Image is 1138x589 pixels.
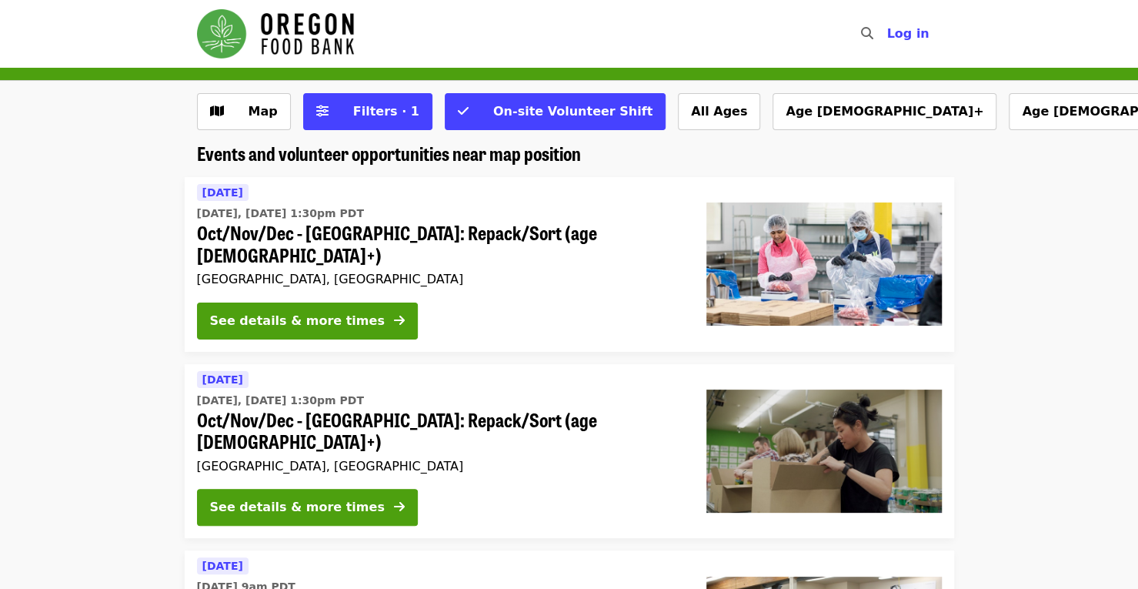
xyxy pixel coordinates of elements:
[185,364,954,539] a: See details for "Oct/Nov/Dec - Portland: Repack/Sort (age 8+)"
[886,26,929,41] span: Log in
[197,9,354,59] img: Oregon Food Bank - Home
[210,498,385,517] div: See details & more times
[773,93,996,130] button: Age [DEMOGRAPHIC_DATA]+
[197,222,682,266] span: Oct/Nov/Dec - [GEOGRAPHIC_DATA]: Repack/Sort (age [DEMOGRAPHIC_DATA]+)
[197,489,418,526] button: See details & more times
[210,104,224,119] i: map icon
[706,202,942,326] img: Oct/Nov/Dec - Beaverton: Repack/Sort (age 10+) organized by Oregon Food Bank
[316,104,329,119] i: sliders-h icon
[197,272,682,286] div: [GEOGRAPHIC_DATA], [GEOGRAPHIC_DATA]
[210,312,385,330] div: See details & more times
[860,26,873,41] i: search icon
[394,500,405,514] i: arrow-right icon
[493,104,652,119] span: On-site Volunteer Shift
[874,18,941,49] button: Log in
[197,206,364,222] time: [DATE], [DATE] 1:30pm PDT
[882,15,894,52] input: Search
[202,186,243,199] span: [DATE]
[197,459,682,474] div: [GEOGRAPHIC_DATA], [GEOGRAPHIC_DATA]
[185,177,954,352] a: See details for "Oct/Nov/Dec - Beaverton: Repack/Sort (age 10+)"
[249,104,278,119] span: Map
[353,104,419,119] span: Filters · 1
[678,93,760,130] button: All Ages
[197,93,291,130] button: Show map view
[394,313,405,328] i: arrow-right icon
[445,93,666,130] button: On-site Volunteer Shift
[303,93,432,130] button: Filters (1 selected)
[197,409,682,453] span: Oct/Nov/Dec - [GEOGRAPHIC_DATA]: Repack/Sort (age [DEMOGRAPHIC_DATA]+)
[202,560,243,572] span: [DATE]
[197,303,418,340] button: See details & more times
[202,373,243,386] span: [DATE]
[458,104,469,119] i: check icon
[197,139,581,166] span: Events and volunteer opportunities near map position
[197,393,364,409] time: [DATE], [DATE] 1:30pm PDT
[706,390,942,513] img: Oct/Nov/Dec - Portland: Repack/Sort (age 8+) organized by Oregon Food Bank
